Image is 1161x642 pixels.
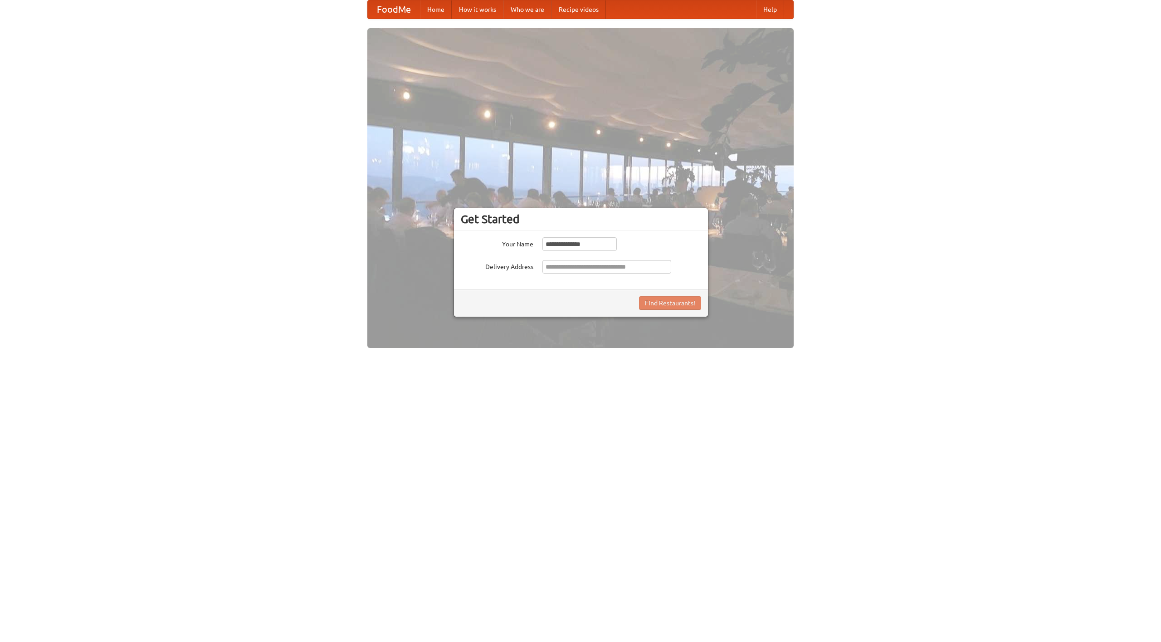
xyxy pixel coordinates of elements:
a: How it works [452,0,503,19]
a: Home [420,0,452,19]
button: Find Restaurants! [639,296,701,310]
a: Recipe videos [551,0,606,19]
a: Who we are [503,0,551,19]
label: Your Name [461,237,533,249]
label: Delivery Address [461,260,533,271]
a: Help [756,0,784,19]
a: FoodMe [368,0,420,19]
h3: Get Started [461,212,701,226]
